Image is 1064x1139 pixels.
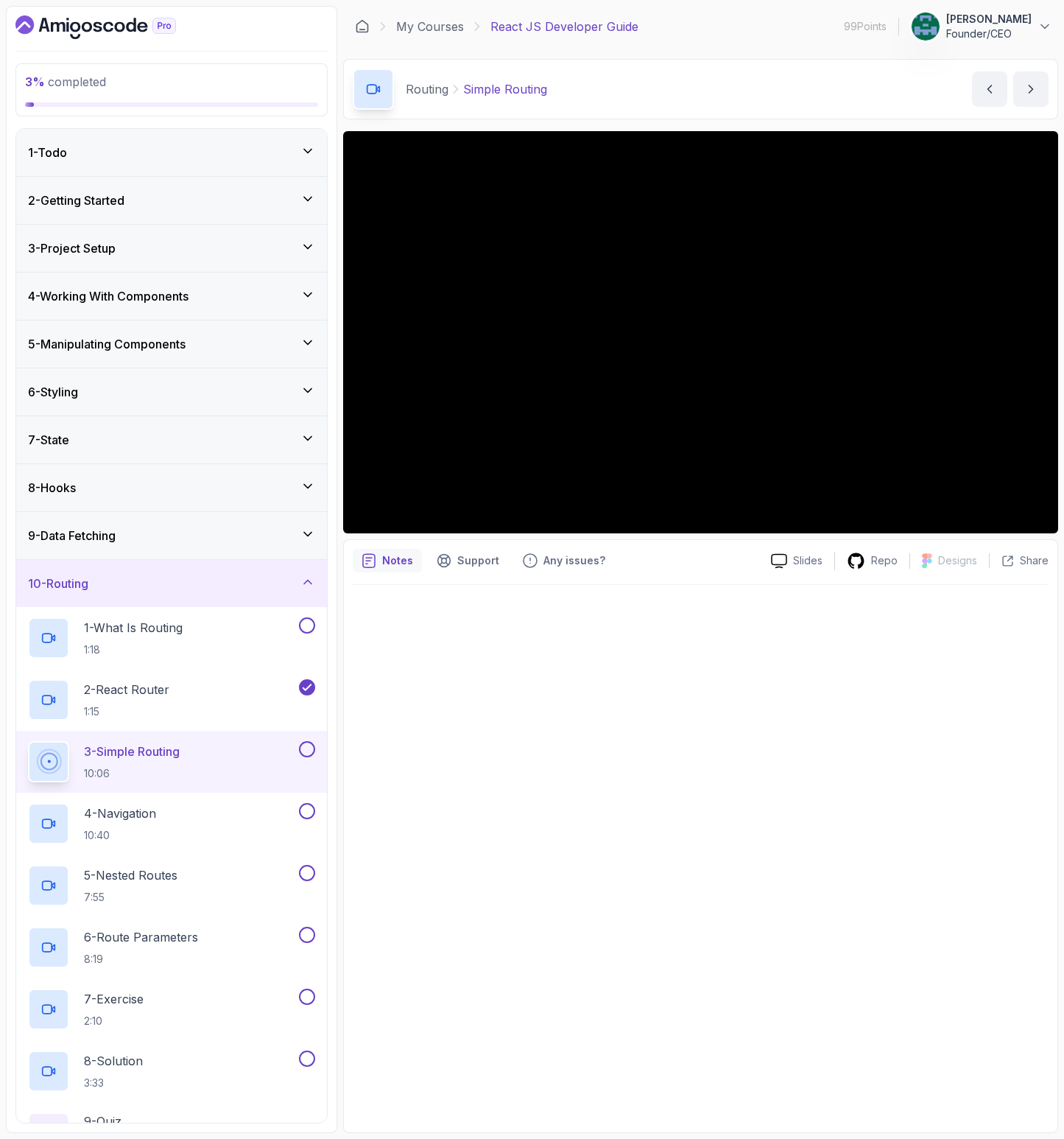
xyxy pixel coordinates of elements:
[343,131,1058,533] iframe: 3 - SImple Routing
[16,129,327,176] button: 1-Todo
[463,80,547,98] p: Simple Routing
[84,1052,143,1070] p: 8 - Solution
[28,239,116,257] h3: 3 - Project Setup
[946,27,1032,41] p: Founder/CEO
[1013,71,1049,107] button: next content
[84,1014,144,1028] p: 2:10
[28,431,69,449] h3: 7 - State
[84,866,177,884] p: 5 - Nested Routes
[16,225,327,272] button: 3-Project Setup
[84,828,156,843] p: 10:40
[28,575,88,592] h3: 10 - Routing
[28,287,189,305] h3: 4 - Working With Components
[25,74,106,89] span: completed
[938,553,977,568] p: Designs
[28,479,76,497] h3: 8 - Hooks
[84,642,183,657] p: 1:18
[457,553,499,568] p: Support
[912,13,940,41] img: user profile image
[16,368,327,416] button: 6-Styling
[353,549,422,572] button: notes button
[84,681,169,698] p: 2 - React Router
[28,527,116,544] h3: 9 - Data Fetching
[382,553,413,568] p: Notes
[844,19,887,34] p: 99 Points
[28,865,315,906] button: 5-Nested Routes7:55
[16,177,327,224] button: 2-Getting Started
[543,553,605,568] p: Any issues?
[793,553,822,568] p: Slides
[16,560,327,607] button: 10-Routing
[28,803,315,844] button: 4-Navigation10:40
[84,805,156,822] p: 4 - Navigation
[84,619,183,637] p: 1 - What Is Routing
[28,741,315,782] button: 3-Simple Routing10:06
[16,273,327,320] button: 4-Working With Components
[972,71,1007,107] button: previous content
[28,144,67,161] h3: 1 - Todo
[28,335,186,353] h3: 5 - Manipulating Components
[16,416,327,463] button: 7-State
[84,928,198,946] p: 6 - Route Parameters
[428,549,508,572] button: Support button
[911,12,1052,41] button: user profile image[PERSON_NAME]Founder/CEO
[16,512,327,559] button: 9-Data Fetching
[406,80,448,98] p: Routing
[84,704,169,719] p: 1:15
[84,1076,143,1090] p: 3:33
[28,679,315,721] button: 2-React Router1:15
[989,553,1049,568] button: Share
[355,19,370,34] a: Dashboard
[16,464,327,511] button: 8-Hooks
[16,320,327,368] button: 5-Manipulating Components
[514,549,614,572] button: Feedback button
[84,766,180,781] p: 10:06
[28,927,315,968] button: 6-Route Parameters8:19
[396,18,464,35] a: My Courses
[28,1051,315,1092] button: 8-Solution3:33
[84,890,177,905] p: 7:55
[490,18,638,35] p: React JS Developer Guide
[84,990,144,1008] p: 7 - Exercise
[28,617,315,659] button: 1-What Is Routing1:18
[25,74,45,89] span: 3 %
[759,553,834,569] a: Slides
[1020,553,1049,568] p: Share
[28,989,315,1030] button: 7-Exercise2:10
[871,553,898,568] p: Repo
[84,952,198,967] p: 8:19
[835,552,909,570] a: Repo
[28,383,78,401] h3: 6 - Styling
[84,743,180,760] p: 3 - Simple Routing
[946,12,1032,27] p: [PERSON_NAME]
[15,15,210,39] a: Dashboard
[84,1112,121,1130] p: 9 - Quiz
[28,192,124,209] h3: 2 - Getting Started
